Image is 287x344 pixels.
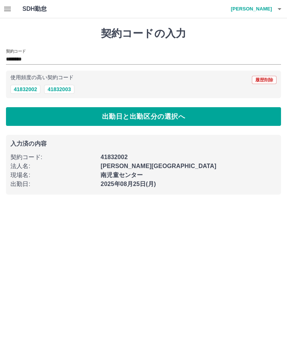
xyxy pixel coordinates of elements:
[6,107,281,126] button: 出勤日と出勤区分の選択へ
[10,141,277,147] p: 入力済の内容
[101,154,127,160] b: 41832002
[101,172,143,178] b: 南児童センター
[252,76,277,84] button: 履歴削除
[10,180,96,189] p: 出勤日 :
[101,163,216,169] b: [PERSON_NAME][GEOGRAPHIC_DATA]
[6,48,26,54] h2: 契約コード
[101,181,156,187] b: 2025年08月25日(月)
[10,162,96,171] p: 法人名 :
[10,171,96,180] p: 現場名 :
[10,75,74,80] p: 使用頻度の高い契約コード
[6,27,281,40] h1: 契約コードの入力
[10,85,40,94] button: 41832002
[10,153,96,162] p: 契約コード :
[44,85,74,94] button: 41832003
